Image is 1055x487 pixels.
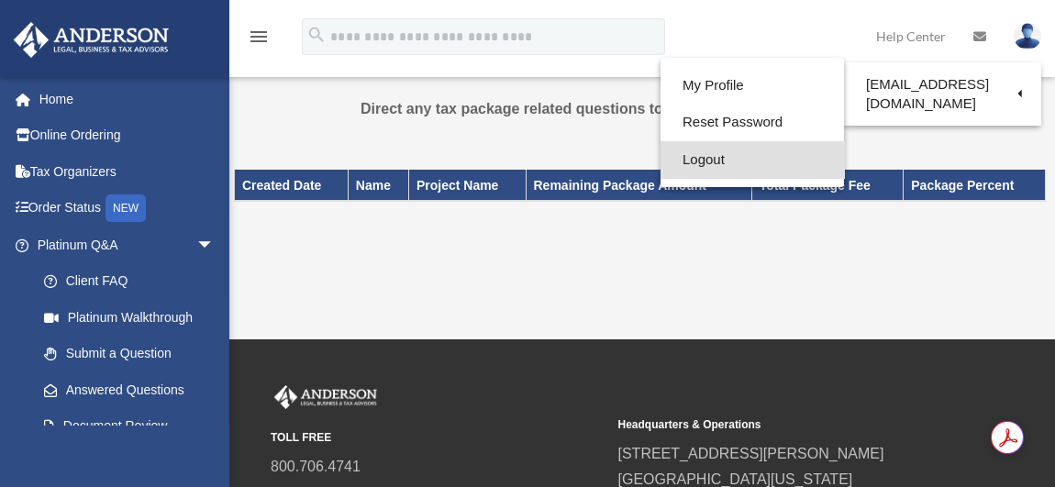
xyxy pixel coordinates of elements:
a: Reset Password [661,104,844,141]
i: search [306,25,327,45]
a: Tax Organizers [13,153,242,190]
a: Home [13,81,242,117]
th: Project Name [408,170,526,201]
a: Platinum Walkthrough [26,299,242,336]
a: Logout [661,141,844,179]
div: NEW [105,194,146,222]
a: My Profile [661,67,844,105]
a: Submit a Question [26,336,242,372]
a: menu [248,32,270,48]
small: TOLL FREE [271,428,605,448]
a: Platinum Q&Aarrow_drop_down [13,227,242,263]
a: [STREET_ADDRESS][PERSON_NAME] [618,446,884,461]
a: Order StatusNEW [13,190,242,227]
a: Online Ordering [13,117,242,154]
img: Anderson Advisors Platinum Portal [8,22,174,58]
strong: Direct any tax package related questions to [361,101,919,116]
a: 800.706.4741 [271,459,361,474]
th: Name [348,170,408,201]
img: Anderson Advisors Platinum Portal [271,385,381,409]
a: Document Review [26,408,242,445]
a: Answered Questions [26,371,242,408]
th: Remaining Package Amount [526,170,751,201]
a: [GEOGRAPHIC_DATA][US_STATE] [618,471,853,487]
small: Headquarters & Operations [618,415,953,435]
th: Package Percent [904,170,1046,201]
a: [EMAIL_ADDRESS][DOMAIN_NAME] [844,67,1041,121]
a: Client FAQ [26,263,242,300]
img: User Pic [1014,23,1041,50]
i: menu [248,26,270,48]
th: Created Date [235,170,349,201]
span: arrow_drop_down [196,227,233,264]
